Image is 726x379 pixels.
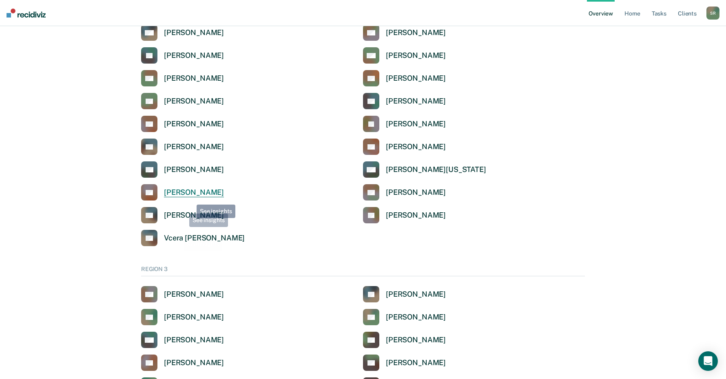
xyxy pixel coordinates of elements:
[363,355,446,371] a: [PERSON_NAME]
[141,207,224,223] a: [PERSON_NAME]
[141,161,224,178] a: [PERSON_NAME]
[164,97,224,106] div: [PERSON_NAME]
[363,93,446,109] a: [PERSON_NAME]
[164,165,224,174] div: [PERSON_NAME]
[386,74,446,83] div: [PERSON_NAME]
[141,24,224,41] a: [PERSON_NAME]
[164,358,224,368] div: [PERSON_NAME]
[706,7,719,20] div: S R
[386,358,446,368] div: [PERSON_NAME]
[386,165,486,174] div: [PERSON_NAME][US_STATE]
[363,116,446,132] a: [PERSON_NAME]
[164,234,245,243] div: Vcera [PERSON_NAME]
[386,290,446,299] div: [PERSON_NAME]
[164,28,224,37] div: [PERSON_NAME]
[386,211,446,220] div: [PERSON_NAME]
[141,266,585,276] div: REGION 3
[386,335,446,345] div: [PERSON_NAME]
[363,309,446,325] a: [PERSON_NAME]
[164,188,224,197] div: [PERSON_NAME]
[363,47,446,64] a: [PERSON_NAME]
[164,51,224,60] div: [PERSON_NAME]
[141,309,224,325] a: [PERSON_NAME]
[386,28,446,37] div: [PERSON_NAME]
[386,188,446,197] div: [PERSON_NAME]
[164,142,224,152] div: [PERSON_NAME]
[141,116,224,132] a: [PERSON_NAME]
[386,142,446,152] div: [PERSON_NAME]
[363,139,446,155] a: [PERSON_NAME]
[141,230,245,246] a: Vcera [PERSON_NAME]
[164,211,224,220] div: [PERSON_NAME]
[363,24,446,41] a: [PERSON_NAME]
[363,286,446,302] a: [PERSON_NAME]
[141,286,224,302] a: [PERSON_NAME]
[164,335,224,345] div: [PERSON_NAME]
[141,355,224,371] a: [PERSON_NAME]
[706,7,719,20] button: SR
[386,313,446,322] div: [PERSON_NAME]
[363,161,486,178] a: [PERSON_NAME][US_STATE]
[363,332,446,348] a: [PERSON_NAME]
[141,70,224,86] a: [PERSON_NAME]
[141,184,224,201] a: [PERSON_NAME]
[164,119,224,129] div: [PERSON_NAME]
[141,93,224,109] a: [PERSON_NAME]
[141,47,224,64] a: [PERSON_NAME]
[141,332,224,348] a: [PERSON_NAME]
[141,139,224,155] a: [PERSON_NAME]
[164,74,224,83] div: [PERSON_NAME]
[164,290,224,299] div: [PERSON_NAME]
[698,351,718,371] div: Open Intercom Messenger
[363,184,446,201] a: [PERSON_NAME]
[164,313,224,322] div: [PERSON_NAME]
[386,97,446,106] div: [PERSON_NAME]
[7,9,46,18] img: Recidiviz
[386,51,446,60] div: [PERSON_NAME]
[386,119,446,129] div: [PERSON_NAME]
[363,207,446,223] a: [PERSON_NAME]
[363,70,446,86] a: [PERSON_NAME]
